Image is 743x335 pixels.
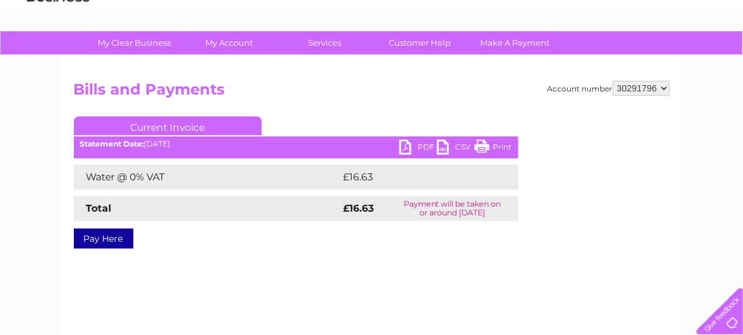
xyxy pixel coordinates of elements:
[554,53,582,63] a: Energy
[399,140,437,158] a: PDF
[74,116,262,135] a: Current Invoice
[702,53,731,63] a: Log out
[273,31,376,54] a: Services
[437,140,474,158] a: CSV
[344,202,374,214] strong: £16.63
[86,202,112,214] strong: Total
[74,165,341,190] td: Water @ 0% VAT
[387,196,518,221] td: Payment will be taken on or around [DATE]
[634,53,652,63] a: Blog
[341,165,492,190] td: £16.63
[523,53,546,63] a: Water
[178,31,281,54] a: My Account
[74,81,670,105] h2: Bills and Payments
[474,140,512,158] a: Print
[74,140,518,148] div: [DATE]
[80,139,145,148] b: Statement Date:
[589,53,627,63] a: Telecoms
[76,7,668,61] div: Clear Business is a trading name of Verastar Limited (registered in [GEOGRAPHIC_DATA] No. 3667643...
[83,31,186,54] a: My Clear Business
[26,33,90,71] img: logo.png
[74,229,133,249] a: Pay Here
[507,6,593,22] a: 0333 014 3131
[368,31,471,54] a: Customer Help
[548,81,670,96] div: Account number
[463,31,566,54] a: Make A Payment
[660,53,690,63] a: Contact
